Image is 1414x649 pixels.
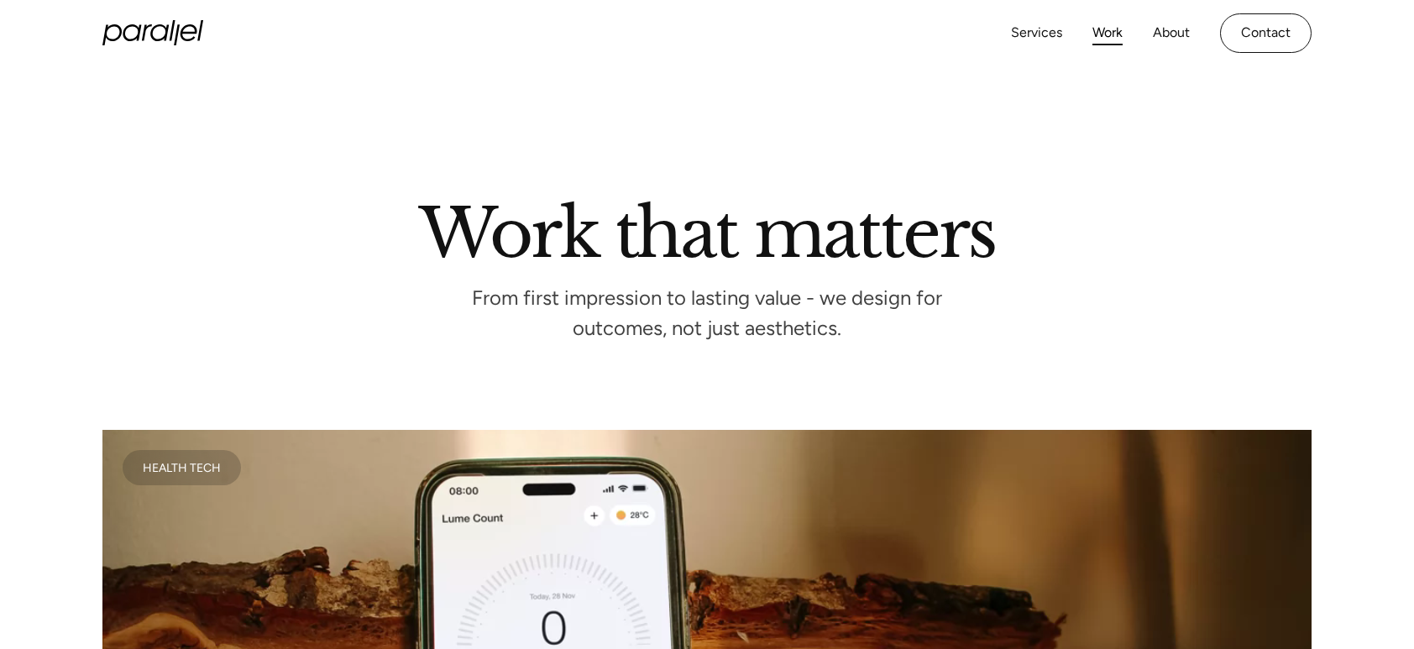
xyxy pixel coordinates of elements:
a: Services [1011,21,1062,45]
a: Work [1092,21,1123,45]
a: Contact [1220,13,1312,53]
a: home [102,20,203,45]
a: About [1153,21,1190,45]
p: From first impression to lasting value - we design for outcomes, not just aesthetics. [455,291,959,336]
h2: Work that matters [228,201,1186,258]
div: Health Tech [143,463,221,472]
